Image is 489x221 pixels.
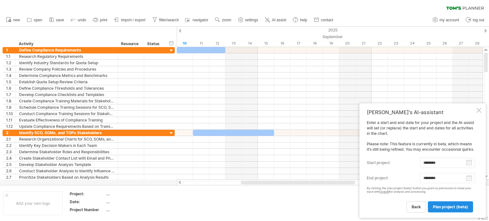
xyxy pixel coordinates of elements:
[323,40,339,47] div: Friday, 19 September 2025
[19,85,115,91] div: Define Compliance Thresholds and Tolerances
[159,18,179,22] span: filter/search
[291,16,309,24] a: help
[6,60,16,66] div: 1.2
[19,136,115,142] div: Research Organizational Charts for SCO, SOMs, and TOPs Teams
[367,187,475,194] div: By clicking the 'plan project (beta)' button you grant us permission to share your input with for...
[70,199,105,204] div: Date:
[19,149,115,155] div: Determine Stakeholder Roles and Responsibilities
[19,130,115,136] div: Identify SCO, SOMs, and TOPs Stakeholders
[379,190,389,193] a: OpenAI
[56,18,64,22] span: save
[19,73,115,79] div: Determine Compliance Metrics and Benchmarks
[388,40,404,47] div: Tuesday, 23 September 2025
[469,40,485,47] div: Sunday, 28 September 2025
[19,66,115,72] div: Review Company Policies and Procedures
[6,123,16,129] div: 1.12
[6,142,16,148] div: 2.2
[19,123,115,129] div: Update Compliance Requirements Based on Training Feedback
[237,16,260,24] a: settings
[6,79,16,85] div: 1.5
[19,142,115,148] div: Identify Key Decision Makers in Each Team
[440,18,459,22] span: my account
[272,18,286,22] span: AI assist
[6,66,16,72] div: 1.3
[151,16,181,24] a: filter/search
[420,40,436,47] div: Thursday, 25 September 2025
[106,191,159,197] div: ....
[258,40,274,47] div: Monday, 15 September 2025
[121,18,145,22] span: import / export
[19,117,115,123] div: Evaluate Effectiveness of Compliance Training
[112,16,147,24] a: import / export
[91,16,109,24] a: print
[312,16,335,24] a: contact
[184,16,210,24] a: navigator
[19,168,115,174] div: Conduct Stakeholder Analysis to Identify Influence and Interest
[19,174,115,180] div: Prioritize Stakeholders Based on Analysis Results
[225,40,242,47] div: Saturday, 13 September 2025
[19,155,115,161] div: Create Stakeholder Contact List with Email and Phone Information
[106,199,159,204] div: ....
[193,40,209,47] div: Thursday, 11 September 2025
[263,16,288,24] a: AI assist
[355,40,372,47] div: Sunday, 21 September 2025
[121,41,140,47] div: Resource
[19,41,114,47] div: Activity
[25,16,44,24] a: open
[274,40,290,47] div: Tuesday, 16 September 2025
[6,136,16,142] div: 2.1
[193,18,208,22] span: navigator
[4,16,22,24] a: new
[367,120,475,212] div: Enter a start and end date for your project and the AI-assist will set (or replace) the start and...
[13,18,20,22] span: new
[6,162,16,168] div: 2.5
[6,53,16,59] div: 1.1
[321,18,333,22] span: contact
[6,149,16,155] div: 2.3
[242,40,258,47] div: Sunday, 14 September 2025
[464,16,486,24] a: log out
[100,18,107,22] span: print
[222,18,231,22] span: zoom
[213,16,233,24] a: zoom
[177,40,193,47] div: Wednesday, 10 September 2025
[473,18,484,22] span: log out
[19,111,115,117] div: Conduct Compliance Training Sessions for Stakeholders
[6,104,16,110] div: 1.9
[339,40,355,47] div: Saturday, 20 September 2025
[431,16,461,24] a: my account
[6,98,16,104] div: 1.8
[307,40,323,47] div: Thursday, 18 September 2025
[147,41,161,47] div: Status
[6,47,16,53] div: 1
[433,204,468,209] span: plan project (beta)
[106,207,159,212] div: ....
[372,40,388,47] div: Monday, 22 September 2025
[19,47,115,53] div: Define Compliance Requirements
[69,16,88,24] a: undo
[6,73,16,79] div: 1.4
[19,53,115,59] div: Research Regulatory Requirements
[19,79,115,85] div: Establish Quota Setup Review Criteria
[290,40,307,47] div: Wednesday, 17 September 2025
[478,216,488,221] div: v 422
[436,40,453,47] div: Friday, 26 September 2025
[367,158,420,168] label: start project:
[404,40,420,47] div: Wednesday, 24 September 2025
[70,207,105,212] div: Project Number
[453,40,469,47] div: Saturday, 27 September 2025
[19,162,115,168] div: Develop Stakeholder Analysis Template
[407,201,426,212] a: back
[78,18,86,22] span: undo
[367,173,420,183] label: end project:
[412,204,421,209] span: back
[6,130,16,136] div: 2
[300,18,307,22] span: help
[70,191,105,197] div: Project:
[19,92,115,98] div: Develop Compliance Checklists and Templates
[428,201,473,212] a: plan project (beta)
[245,18,258,22] span: settings
[47,16,66,24] a: save
[367,109,475,115] div: [PERSON_NAME]'s AI-assistant
[6,174,16,180] div: 2.7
